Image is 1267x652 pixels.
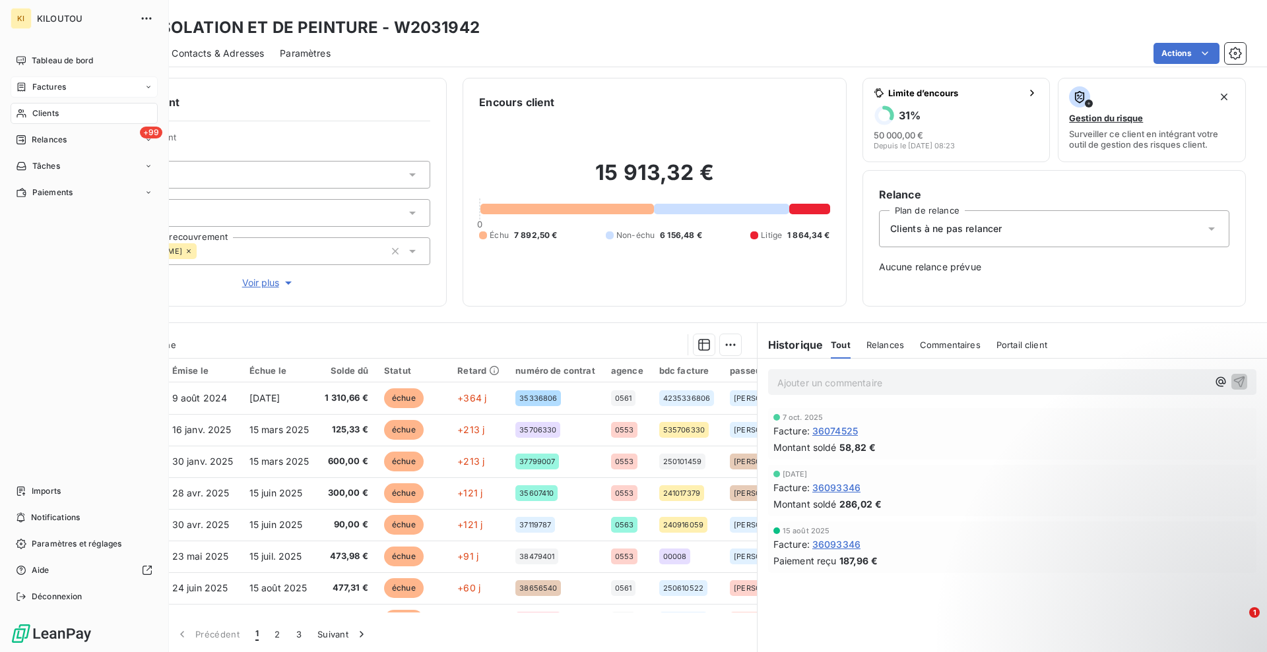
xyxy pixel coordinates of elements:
[866,340,904,350] span: Relances
[920,340,981,350] span: Commentaires
[787,229,830,241] span: 1 864,34 €
[384,452,424,471] span: échue
[783,470,808,478] span: [DATE]
[11,560,158,581] a: Aide
[734,584,792,592] span: [PERSON_NAME] (0762519010) [[PERSON_NAME][EMAIL_ADDRESS][DOMAIN_NAME]]
[172,487,230,498] span: 28 avr. 2025
[514,229,558,241] span: 7 892,50 €
[734,489,792,497] span: [PERSON_NAME] (0682702655) [[PERSON_NAME][EMAIL_ADDRESS][DOMAIN_NAME]]
[32,107,59,119] span: Clients
[1003,524,1267,616] iframe: Intercom notifications message
[616,229,655,241] span: Non-échu
[255,628,259,641] span: 1
[325,550,368,563] span: 473,98 €
[325,487,368,500] span: 300,00 €
[515,365,595,376] div: numéro de contrat
[519,552,554,560] span: 38479401
[384,610,424,630] span: échue
[773,481,810,494] span: Facture :
[384,483,424,503] span: échue
[734,521,792,529] span: [PERSON_NAME] (0630848137) [[EMAIL_ADDRESS][DOMAIN_NAME]]
[862,78,1051,162] button: Limite d’encours31%50 000,00 €Depuis le [DATE] 08:23
[1249,607,1260,618] span: 1
[890,222,1002,235] span: Clients à ne pas relancer
[812,424,858,438] span: 36074525
[519,394,557,402] span: 35336806
[106,276,430,290] button: Voir plus
[384,547,424,566] span: échue
[1069,129,1235,150] span: Surveiller ce client en intégrant votre outil de gestion des risques client.
[519,426,556,434] span: 35706330
[32,591,82,603] span: Déconnexion
[249,550,302,562] span: 15 juil. 2025
[1153,43,1219,64] button: Actions
[31,512,80,523] span: Notifications
[734,394,792,402] span: [PERSON_NAME] (0630848137) [[EMAIL_ADDRESS][DOMAIN_NAME]]
[32,55,93,67] span: Tableau de bord
[384,365,441,376] div: Statut
[660,229,702,241] span: 6 156,48 €
[457,424,484,435] span: +213 j
[615,521,634,529] span: 0563
[37,13,132,24] span: KILOUTOU
[249,519,303,530] span: 15 juin 2025
[663,458,701,465] span: 250101459
[812,537,861,551] span: 36093346
[172,456,234,467] span: 30 janv. 2025
[659,365,715,376] div: bdc facture
[519,489,554,497] span: 35607410
[384,388,424,408] span: échue
[116,16,480,40] h3: SOC ISOLATION ET DE PEINTURE - W2031942
[899,109,921,122] h6: 31 %
[267,620,288,648] button: 2
[730,365,828,376] div: passeur de commande
[773,497,837,511] span: Montant soldé
[325,455,368,468] span: 600,00 €
[384,515,424,535] span: échue
[874,142,955,150] span: Depuis le [DATE] 08:23
[734,458,792,465] span: [PERSON_NAME] (0682702655) [[PERSON_NAME][EMAIL_ADDRESS][DOMAIN_NAME]]
[477,219,482,229] span: 0
[249,424,309,435] span: 15 mars 2025
[288,620,309,648] button: 3
[663,552,687,560] span: 00008
[242,276,295,289] span: Voir plus
[384,420,424,440] span: échue
[172,424,232,435] span: 16 janv. 2025
[839,440,876,454] span: 58,82 €
[663,521,703,529] span: 240916059
[812,481,861,494] span: 36093346
[519,458,555,465] span: 37799007
[172,365,234,376] div: Émise le
[172,47,264,60] span: Contacts & Adresses
[140,127,162,138] span: +99
[773,537,810,551] span: Facture :
[839,497,882,511] span: 286,02 €
[11,623,92,644] img: Logo LeanPay
[783,413,824,421] span: 7 oct. 2025
[172,582,228,593] span: 24 juin 2025
[457,519,482,530] span: +121 j
[32,134,67,146] span: Relances
[325,423,368,436] span: 125,33 €
[761,229,782,241] span: Litige
[479,94,554,110] h6: Encours client
[615,426,634,434] span: 0553
[197,245,207,257] input: Ajouter une valeur
[490,229,509,241] span: Échu
[249,582,308,593] span: 15 août 2025
[32,81,66,93] span: Factures
[457,456,484,467] span: +213 j
[325,518,368,531] span: 90,00 €
[32,160,60,172] span: Tâches
[325,392,368,405] span: 1 310,66 €
[479,160,829,199] h2: 15 913,32 €
[249,392,280,403] span: [DATE]
[734,426,792,434] span: [PERSON_NAME] (0630848137) [[EMAIL_ADDRESS][DOMAIN_NAME]]
[457,582,480,593] span: +60 j
[32,538,121,550] span: Paramètres et réglages
[879,187,1229,202] h6: Relance
[1222,607,1254,639] iframe: Intercom live chat
[249,365,309,376] div: Échue le
[168,620,247,648] button: Précédent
